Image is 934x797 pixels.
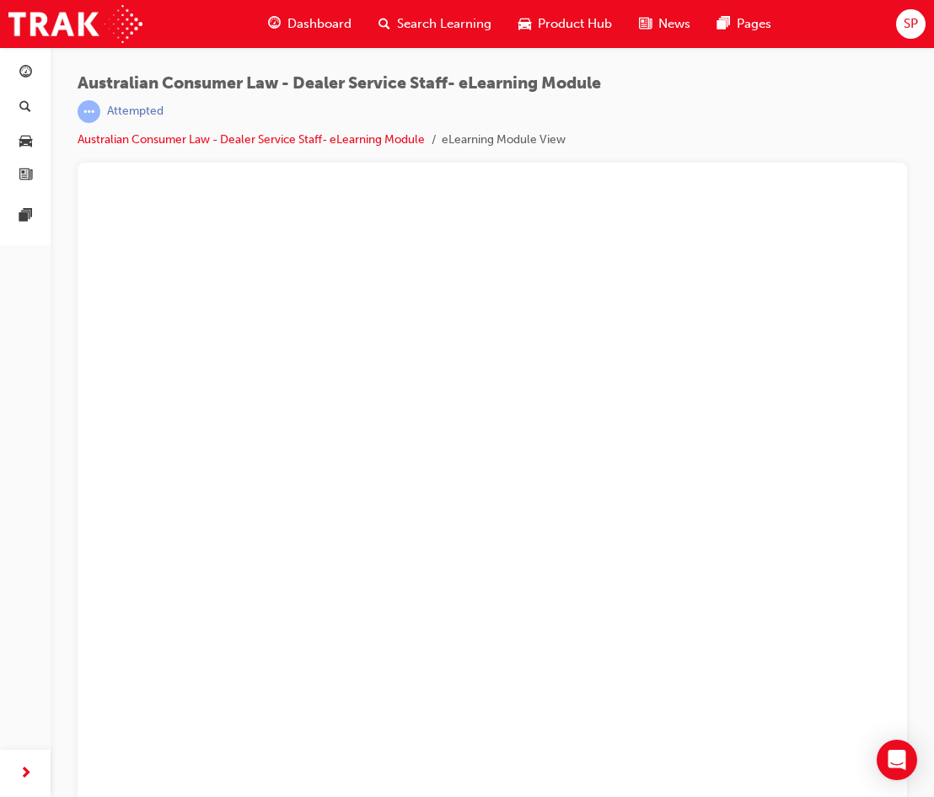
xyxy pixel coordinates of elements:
[287,14,352,34] span: Dashboard
[904,14,918,34] span: SP
[397,14,491,34] span: Search Learning
[704,7,785,41] a: pages-iconPages
[19,209,32,224] span: pages-icon
[505,7,625,41] a: car-iconProduct Hub
[877,740,917,780] div: Open Intercom Messenger
[268,13,281,35] span: guage-icon
[107,104,164,120] div: Attempted
[538,14,612,34] span: Product Hub
[658,14,690,34] span: News
[518,13,531,35] span: car-icon
[737,14,771,34] span: Pages
[625,7,704,41] a: news-iconNews
[19,100,31,115] span: search-icon
[717,13,730,35] span: pages-icon
[78,74,601,94] span: Australian Consumer Law - Dealer Service Staff- eLearning Module
[255,7,365,41] a: guage-iconDashboard
[378,13,390,35] span: search-icon
[8,5,142,43] img: Trak
[365,7,505,41] a: search-iconSearch Learning
[19,134,32,149] span: car-icon
[78,132,425,147] a: Australian Consumer Law - Dealer Service Staff- eLearning Module
[19,763,32,784] span: next-icon
[19,66,32,81] span: guage-icon
[639,13,652,35] span: news-icon
[78,100,100,123] span: learningRecordVerb_ATTEMPT-icon
[442,131,566,150] li: eLearning Module View
[19,168,32,184] span: news-icon
[896,9,926,39] button: SP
